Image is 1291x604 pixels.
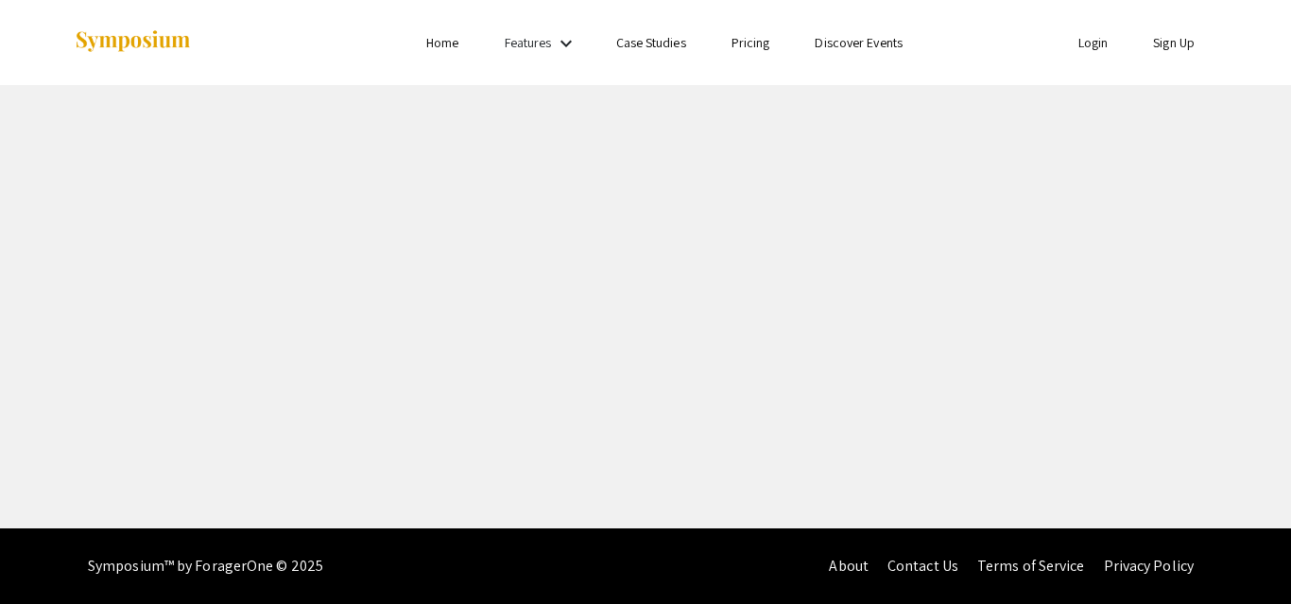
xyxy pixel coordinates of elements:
a: Login [1078,34,1109,51]
a: Case Studies [616,34,686,51]
a: Privacy Policy [1104,556,1194,576]
a: Features [505,34,552,51]
div: Symposium™ by ForagerOne © 2025 [88,528,323,604]
a: Contact Us [887,556,958,576]
img: Symposium by ForagerOne [74,29,192,55]
mat-icon: Expand Features list [555,32,577,55]
a: Terms of Service [977,556,1085,576]
a: About [829,556,869,576]
a: Sign Up [1153,34,1195,51]
a: Discover Events [815,34,903,51]
a: Home [426,34,458,51]
a: Pricing [732,34,770,51]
